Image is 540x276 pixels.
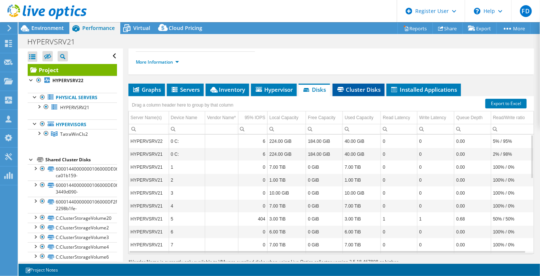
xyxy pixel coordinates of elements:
[390,86,457,93] span: Installed Applications
[169,199,205,212] td: Column Device Name, Value 4
[129,148,169,161] td: Column Server Name(s), Value HYPERVSRV21
[491,212,534,225] td: Column Read/Write ratio, Value 50% / 50%
[82,24,115,31] span: Performance
[28,252,117,262] a: C:ClusterStorageVolume6
[28,164,117,181] a: 60001440000000106000DE06A3D153F4-ca01b159-
[45,155,117,164] div: Shared Cluster Disks
[129,135,169,148] td: Column Server Name(s), Value HYPERVSRV22
[129,212,169,225] td: Column Server Name(s), Value HYPERVSRV21
[205,186,238,199] td: Column Vendor Name*, Value
[454,238,491,251] td: Column Queue Depth, Value 0.00
[28,129,117,139] a: TatraWinCls2
[24,38,86,46] h1: HYPERVSRV21
[491,174,534,186] td: Column Read/Write ratio, Value 100% / 0%
[132,86,161,93] span: Graphs
[381,161,417,174] td: Column Read Latency, Value 0
[129,174,169,186] td: Column Server Name(s), Value HYPERVSRV21
[238,111,267,124] td: 95% IOPS Column
[129,186,169,199] td: Column Server Name(s), Value HYPERVSRV21
[169,174,205,186] td: Column Device Name, Value 2
[28,76,117,85] a: HYPERVSRV22
[433,23,463,34] a: Share
[343,135,381,148] td: Column Used Capacity, Value 40.00 GiB
[381,124,417,134] td: Column Read Latency, Filter cell
[169,135,205,148] td: Column Device Name, Value 0 C:
[269,113,299,122] div: Local Capacity
[343,161,381,174] td: Column Used Capacity, Value 7.00 TiB
[417,186,454,199] td: Column Write Latency, Value 0
[485,99,527,108] a: Export to Excel
[381,199,417,212] td: Column Read Latency, Value 0
[306,186,343,199] td: Column Free Capacity, Value 0 GiB
[343,238,381,251] td: Column Used Capacity, Value 7.00 TiB
[28,120,117,129] a: Hypervisors
[491,148,534,161] td: Column Read/Write ratio, Value 2% / 98%
[255,86,293,93] span: Hypervisor
[171,86,200,93] span: Servers
[267,135,306,148] td: Column Local Capacity, Value 224.00 GiB
[417,135,454,148] td: Column Write Latency, Value 0
[381,238,417,251] td: Column Read Latency, Value 0
[129,238,169,251] td: Column Server Name(s), Value HYPERVSRV21
[343,199,381,212] td: Column Used Capacity, Value 7.00 TiB
[60,104,89,111] span: HYPERVSRV21
[381,111,417,124] td: Read Latency Column
[454,161,491,174] td: Column Queue Depth, Value 0.00
[52,77,83,84] b: HYPERVSRV22
[209,86,245,93] span: Inventory
[267,148,306,161] td: Column Local Capacity, Value 224.00 GiB
[454,111,491,124] td: Queue Depth Column
[343,148,381,161] td: Column Used Capacity, Value 40.00 GiB
[238,212,267,225] td: Column 95% IOPS, Value 404
[381,186,417,199] td: Column Read Latency, Value 0
[238,186,267,199] td: Column 95% IOPS, Value 0
[381,135,417,148] td: Column Read Latency, Value 0
[306,111,343,124] td: Free Capacity Column
[491,135,534,148] td: Column Read/Write ratio, Value 5% / 95%
[28,102,117,112] a: HYPERVSRV21
[238,238,267,251] td: Column 95% IOPS, Value 0
[169,238,205,251] td: Column Device Name, Value 7
[28,242,117,252] a: C:ClusterStorageVolume4
[133,24,150,31] span: Virtual
[129,124,169,134] td: Column Server Name(s), Filter cell
[267,225,306,238] td: Column Local Capacity, Value 6.00 TiB
[302,86,326,93] span: Disks
[308,113,336,122] div: Free Capacity
[454,174,491,186] td: Column Queue Depth, Value 0.00
[306,212,343,225] td: Column Free Capacity, Value 0 GiB
[169,148,205,161] td: Column Device Name, Value 0 C:
[417,148,454,161] td: Column Write Latency, Value 0
[169,161,205,174] td: Column Device Name, Value 1
[267,124,306,134] td: Column Local Capacity, Filter cell
[381,174,417,186] td: Column Read Latency, Value 0
[205,174,238,186] td: Column Vendor Name*, Value
[462,23,497,34] a: Export
[28,233,117,242] a: C:ClusterStorageVolume3
[169,212,205,225] td: Column Device Name, Value 5
[417,161,454,174] td: Column Write Latency, Value 0
[169,124,205,134] td: Column Device Name, Filter cell
[28,93,117,102] a: Physical Servers
[60,131,88,137] span: TatraWinCls2
[238,135,267,148] td: Column 95% IOPS, Value 6
[129,161,169,174] td: Column Server Name(s), Value HYPERVSRV21
[128,258,479,266] p: Vendor Name is currently only available to VMware supplied disks when using Live Optics collector...
[129,199,169,212] td: Column Server Name(s), Value HYPERVSRV21
[267,186,306,199] td: Column Local Capacity, Value 10.00 GiB
[306,148,343,161] td: Column Free Capacity, Value 184.00 GiB
[381,225,417,238] td: Column Read Latency, Value 0
[238,161,267,174] td: Column 95% IOPS, Value 0
[306,124,343,134] td: Column Free Capacity, Filter cell
[343,212,381,225] td: Column Used Capacity, Value 3.00 TiB
[28,197,117,213] a: 60001440000000106000DF2F6C43EF24-2298b1fe-
[381,148,417,161] td: Column Read Latency, Value 0
[343,111,381,124] td: Used Capacity Column
[267,174,306,186] td: Column Local Capacity, Value 1.00 TiB
[496,23,531,34] a: More
[491,238,534,251] td: Column Read/Write ratio, Value 100% / 0%
[456,113,482,122] div: Queue Depth
[238,148,267,161] td: Column 95% IOPS, Value 6
[343,174,381,186] td: Column Used Capacity, Value 1.00 TiB
[28,64,117,76] a: Project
